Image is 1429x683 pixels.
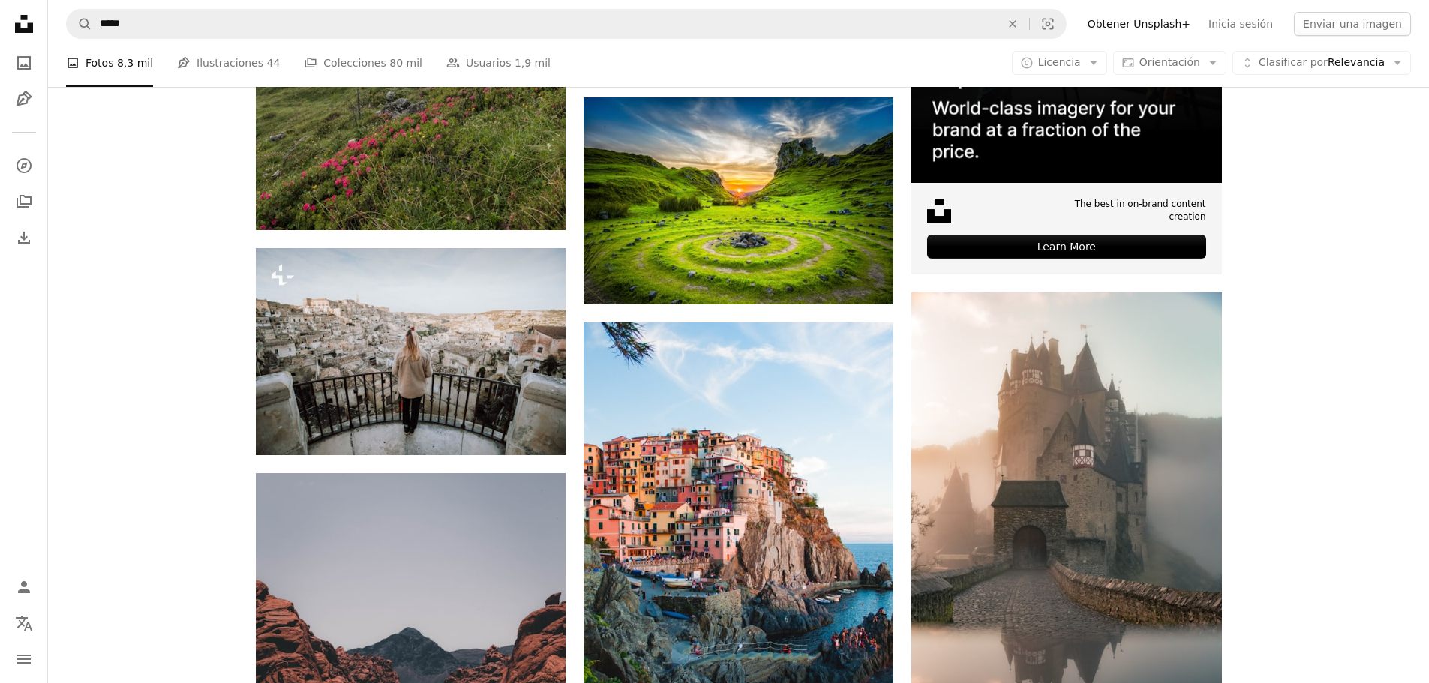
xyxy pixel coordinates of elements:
[1199,12,1282,36] a: Inicia sesión
[911,520,1221,533] a: reflection of a castle surrounded with fogs
[9,84,39,114] a: Ilustraciones
[1139,56,1200,68] span: Orientación
[584,193,893,207] a: Campo de hierba verde durante la puesta de sol
[515,55,551,71] span: 1,9 mil
[1038,56,1081,68] span: Licencia
[927,235,1205,259] div: Learn More
[584,97,893,304] img: Campo de hierba verde durante la puesta de sol
[9,644,39,674] button: Menú
[1232,51,1411,75] button: Clasificar porRelevancia
[9,608,39,638] button: Idioma
[66,9,1067,39] form: Encuentra imágenes en todo el sitio
[304,39,422,87] a: Colecciones 80 mil
[996,10,1029,38] button: Borrar
[67,10,92,38] button: Buscar en Unsplash
[1113,51,1226,75] button: Orientación
[1030,10,1066,38] button: Búsqueda visual
[256,248,566,454] img: Una mujer parada encima de una barandilla de metal
[1012,51,1107,75] button: Licencia
[927,199,951,223] img: file-1631678316303-ed18b8b5cb9cimage
[1259,56,1328,68] span: Clasificar por
[9,223,39,253] a: Historial de descargas
[9,151,39,181] a: Explorar
[1035,198,1205,223] span: The best in on-brand content creation
[256,344,566,358] a: Una mujer parada encima de una barandilla de metal
[9,572,39,602] a: Iniciar sesión / Registrarse
[1259,55,1385,70] span: Relevancia
[446,39,551,87] a: Usuarios 1,9 mil
[584,548,893,562] a: Manarola, Italia
[389,55,422,71] span: 80 mil
[9,9,39,42] a: Inicio — Unsplash
[177,39,280,87] a: Ilustraciones 44
[9,187,39,217] a: Colecciones
[266,55,280,71] span: 44
[1079,12,1199,36] a: Obtener Unsplash+
[9,48,39,78] a: Fotos
[1294,12,1411,36] button: Enviar una imagen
